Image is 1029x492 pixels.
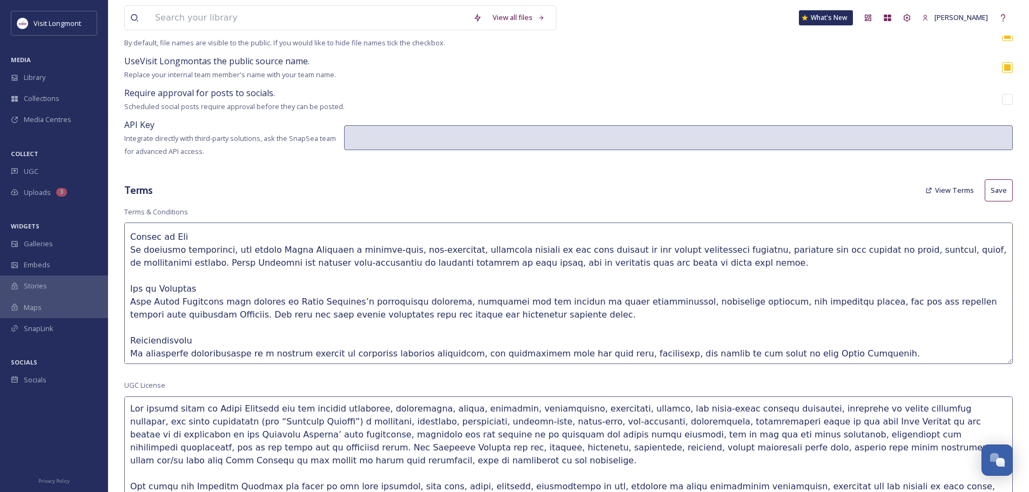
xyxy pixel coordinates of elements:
[124,119,154,131] span: API Key
[33,18,81,28] span: Visit Longmont
[24,281,47,291] span: Stories
[17,18,28,29] img: longmont.jpg
[124,87,275,99] span: Require approval for posts to socials.
[124,223,1013,364] textarea: Lorem Ipsumdol Sitam Consectet Adipi Elitsedd ei temporinc ut laboreetd Magnaali en a minimveniam...
[124,207,188,217] span: Terms & Conditions
[24,166,38,177] span: UGC
[24,260,50,270] span: Embeds
[24,302,42,313] span: Maps
[920,180,979,201] button: View Terms
[24,239,53,249] span: Galleries
[124,70,336,79] span: Replace your internal team member's name with your team name.
[24,323,53,334] span: SnapLink
[124,183,153,198] h3: Terms
[124,102,345,111] span: Scheduled social posts require approval before they can be posted.
[985,179,1013,201] button: Save
[799,10,853,25] a: What's New
[24,93,59,104] span: Collections
[11,56,31,64] span: MEDIA
[124,38,445,48] span: By default, file names are visible to the public. If you would like to hide file names tick the c...
[24,375,46,385] span: Socials
[11,222,39,230] span: WIDGETS
[981,444,1013,476] button: Open Chat
[11,150,38,158] span: COLLECT
[124,55,310,67] span: Use Visit Longmont as the public source name.
[917,7,993,28] a: [PERSON_NAME]
[11,358,37,366] span: SOCIALS
[38,474,70,487] a: Privacy Policy
[487,7,550,28] a: View all files
[56,188,67,197] div: 3
[24,187,51,198] span: Uploads
[920,180,985,201] a: View Terms
[24,72,45,83] span: Library
[150,6,468,30] input: Search your library
[934,12,988,22] span: [PERSON_NAME]
[24,114,71,125] span: Media Centres
[124,380,165,390] span: UGC License
[38,477,70,484] span: Privacy Policy
[124,133,336,156] span: Integrate directly with third-party solutions, ask the SnapSea team for advanced API access.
